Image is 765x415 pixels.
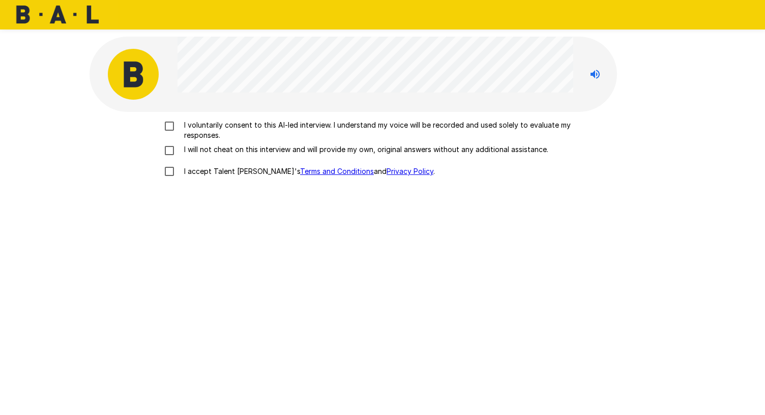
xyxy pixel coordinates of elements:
[387,167,433,175] a: Privacy Policy
[108,49,159,100] img: bal_avatar.png
[300,167,374,175] a: Terms and Conditions
[180,120,606,140] p: I voluntarily consent to this AI-led interview. I understand my voice will be recorded and used s...
[180,144,548,155] p: I will not cheat on this interview and will provide my own, original answers without any addition...
[180,166,435,176] p: I accept Talent [PERSON_NAME]'s and .
[585,64,605,84] button: Stop reading questions aloud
